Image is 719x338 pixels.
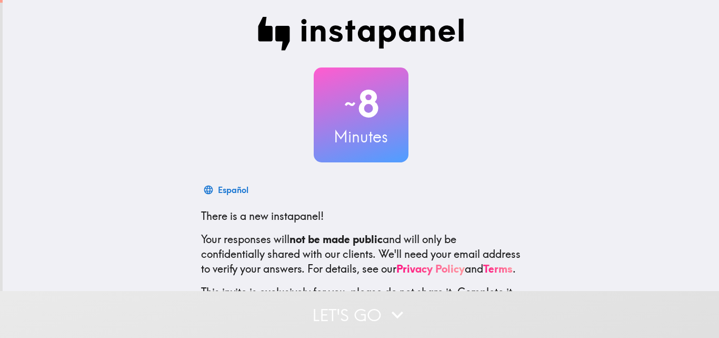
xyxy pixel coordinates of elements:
[314,82,408,125] h2: 8
[314,125,408,148] h3: Minutes
[483,262,513,275] a: Terms
[218,182,248,197] div: Español
[201,209,324,223] span: There is a new instapanel!
[201,179,253,200] button: Español
[343,88,357,120] span: ~
[289,233,383,246] b: not be made public
[201,285,521,314] p: This invite is exclusively for you, please do not share it. Complete it soon because spots are li...
[396,262,465,275] a: Privacy Policy
[258,17,464,51] img: Instapanel
[201,232,521,276] p: Your responses will and will only be confidentially shared with our clients. We'll need your emai...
